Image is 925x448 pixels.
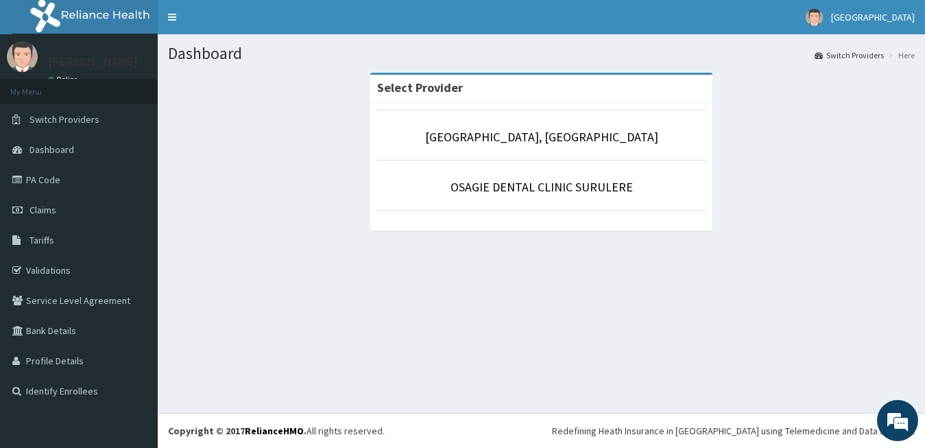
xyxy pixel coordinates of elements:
span: [GEOGRAPHIC_DATA] [831,11,915,23]
h1: Dashboard [168,45,915,62]
footer: All rights reserved. [158,413,925,448]
a: Switch Providers [815,49,884,61]
span: Switch Providers [29,113,99,126]
li: Here [885,49,915,61]
span: Claims [29,204,56,216]
div: Redefining Heath Insurance in [GEOGRAPHIC_DATA] using Telemedicine and Data Science! [552,424,915,438]
span: Dashboard [29,143,74,156]
a: RelianceHMO [245,425,304,437]
strong: Select Provider [377,80,463,95]
strong: Copyright © 2017 . [168,425,307,437]
img: User Image [806,9,823,26]
a: OSAGIE DENTAL CLINIC SURULERE [451,179,633,195]
a: [GEOGRAPHIC_DATA], [GEOGRAPHIC_DATA] [425,129,658,145]
a: Online [48,75,81,84]
p: [PERSON_NAME] [48,56,138,68]
img: User Image [7,41,38,72]
span: Tariffs [29,234,54,246]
